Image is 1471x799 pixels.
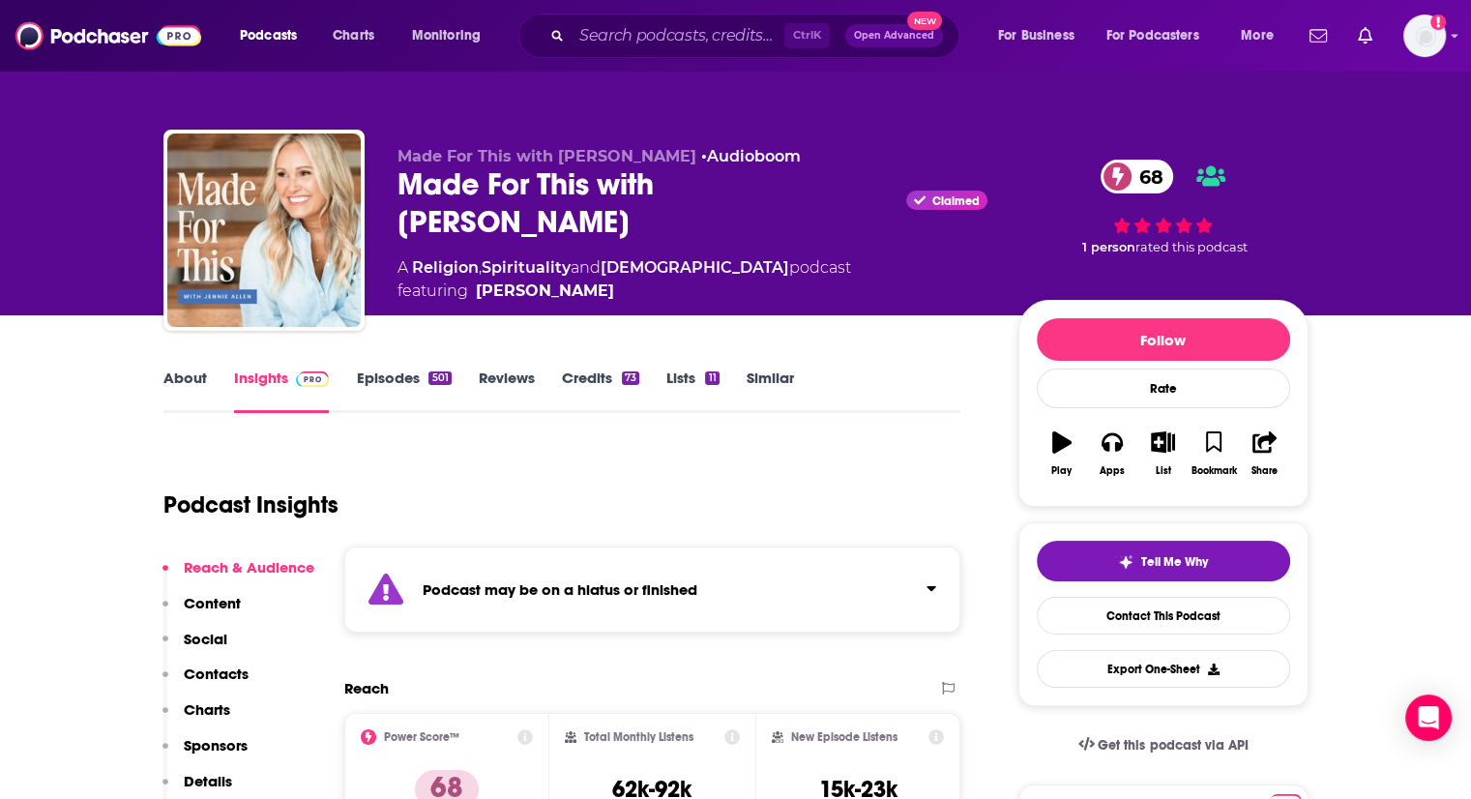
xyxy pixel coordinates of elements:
[1106,22,1199,49] span: For Podcasters
[705,371,719,385] div: 11
[479,369,535,413] a: Reviews
[1087,419,1137,488] button: Apps
[562,369,639,413] a: Credits73
[344,547,961,633] section: Click to expand status details
[1191,465,1236,477] div: Bookmark
[1037,419,1087,488] button: Play
[320,20,386,51] a: Charts
[344,679,389,697] h2: Reach
[1403,15,1446,57] span: Logged in as Lydia_Gustafson
[1189,419,1239,488] button: Bookmark
[784,23,830,48] span: Ctrl K
[1037,650,1290,688] button: Export One-Sheet
[184,772,232,790] p: Details
[1094,20,1227,51] button: open menu
[162,630,227,666] button: Social
[1082,240,1135,254] span: 1 person
[907,12,942,30] span: New
[15,17,201,54] img: Podchaser - Follow, Share and Rate Podcasts
[240,22,297,49] span: Podcasts
[1120,160,1173,193] span: 68
[184,630,227,648] p: Social
[1037,597,1290,635] a: Contact This Podcast
[234,369,330,413] a: InsightsPodchaser Pro
[476,280,614,303] div: [PERSON_NAME]
[1251,465,1278,477] div: Share
[1430,15,1446,30] svg: Add a profile image
[184,665,249,683] p: Contacts
[1118,554,1133,570] img: tell me why sparkle
[1241,22,1274,49] span: More
[537,14,978,58] div: Search podcasts, credits, & more...
[423,580,697,599] strong: Podcast may be on a hiatus or finished
[1302,19,1335,52] a: Show notifications dropdown
[356,369,451,413] a: Episodes501
[162,736,248,772] button: Sponsors
[1037,318,1290,361] button: Follow
[1100,465,1125,477] div: Apps
[184,700,230,719] p: Charts
[998,22,1074,49] span: For Business
[707,147,801,165] a: Audioboom
[163,369,207,413] a: About
[1037,541,1290,581] button: tell me why sparkleTell Me Why
[384,730,459,744] h2: Power Score™
[1239,419,1289,488] button: Share
[184,594,241,612] p: Content
[791,730,897,744] h2: New Episode Listens
[333,22,374,49] span: Charts
[162,594,241,630] button: Content
[1403,15,1446,57] button: Show profile menu
[1227,20,1298,51] button: open menu
[601,258,789,277] a: [DEMOGRAPHIC_DATA]
[1137,419,1188,488] button: List
[162,700,230,736] button: Charts
[226,20,322,51] button: open menu
[1135,240,1248,254] span: rated this podcast
[428,371,451,385] div: 501
[701,147,801,165] span: •
[1018,147,1309,268] div: 68 1 personrated this podcast
[572,20,784,51] input: Search podcasts, credits, & more...
[162,558,314,594] button: Reach & Audience
[397,147,696,165] span: Made For This with [PERSON_NAME]
[932,196,980,206] span: Claimed
[167,133,361,327] img: Made For This with Jennie Allen
[162,665,249,700] button: Contacts
[1098,737,1248,754] span: Get this podcast via API
[1350,19,1380,52] a: Show notifications dropdown
[412,258,479,277] a: Religion
[296,371,330,387] img: Podchaser Pro
[854,31,934,41] span: Open Advanced
[482,258,571,277] a: Spirituality
[985,20,1099,51] button: open menu
[184,558,314,577] p: Reach & Audience
[184,736,248,755] p: Sponsors
[1051,465,1072,477] div: Play
[1037,369,1290,408] div: Rate
[747,369,794,413] a: Similar
[1101,160,1173,193] a: 68
[1063,722,1264,769] a: Get this podcast via API
[398,20,506,51] button: open menu
[397,256,851,303] div: A podcast
[479,258,482,277] span: ,
[163,490,338,519] h1: Podcast Insights
[1141,554,1208,570] span: Tell Me Why
[397,280,851,303] span: featuring
[1403,15,1446,57] img: User Profile
[845,24,943,47] button: Open AdvancedNew
[571,258,601,277] span: and
[622,371,639,385] div: 73
[1156,465,1171,477] div: List
[412,22,481,49] span: Monitoring
[584,730,693,744] h2: Total Monthly Listens
[666,369,719,413] a: Lists11
[1405,695,1452,741] div: Open Intercom Messenger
